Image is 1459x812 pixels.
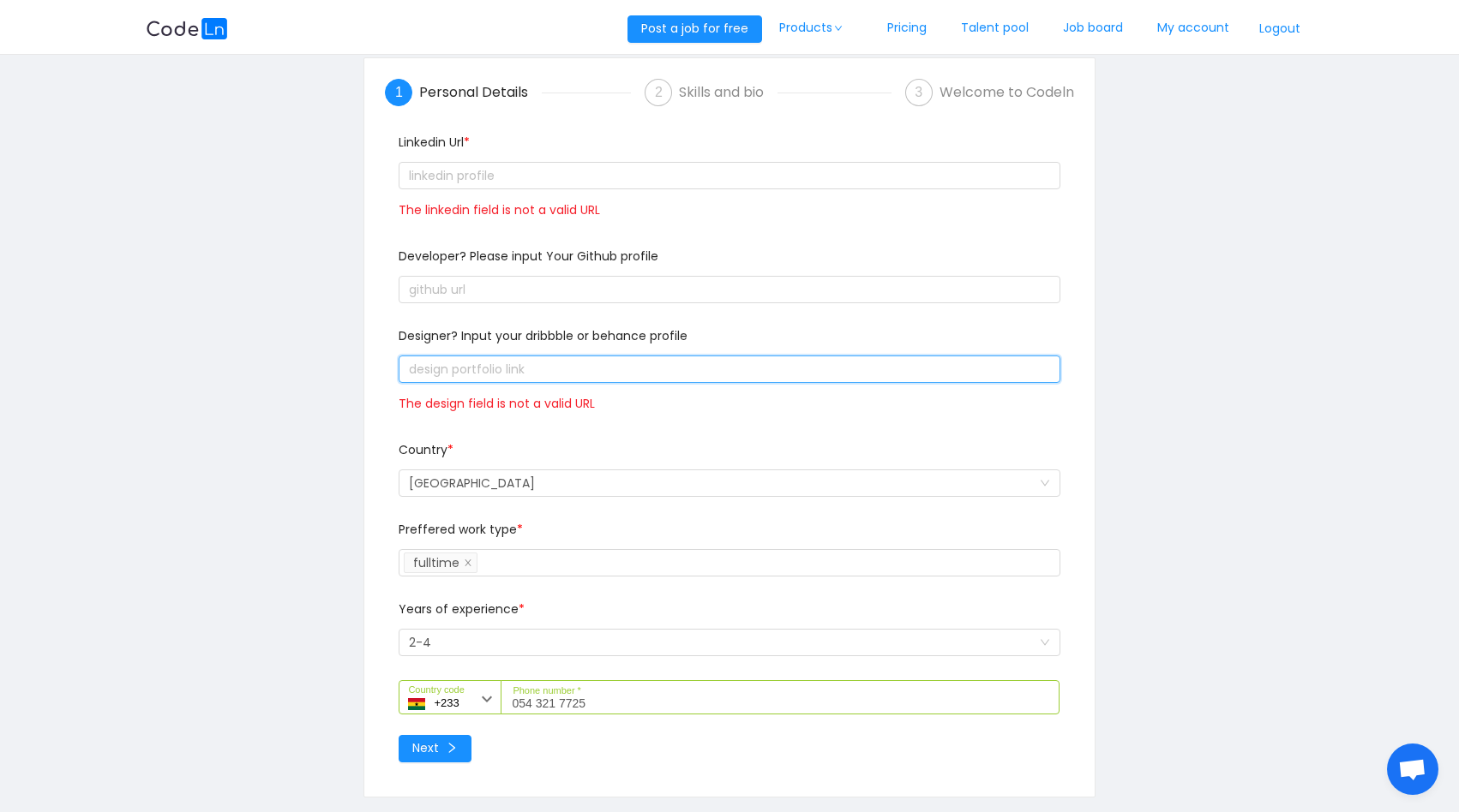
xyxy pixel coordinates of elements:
label: Country code [408,683,464,697]
span: The linkedin field is not a valid URL [399,201,600,218]
i: icon: down [1040,637,1050,649]
i: icon: down [1040,478,1050,490]
i: icon: close [464,558,472,569]
span: Developer? Please input Your Github profile [399,248,658,265]
span: 2 [655,85,663,99]
span: Linkedin Url [399,134,470,151]
button: Post a job for free [627,15,762,43]
span: Preffered work type [399,521,523,538]
div: Skills and bio [679,79,778,106]
input: Phone number * [501,680,1059,714]
img: logobg.f302741d.svg [146,18,228,39]
i: icon: down [833,24,844,33]
input: github url [399,276,1060,303]
div: 2-4 [409,630,431,655]
span: The design field is not a valid URL [399,395,595,412]
div: Welcome to Codeln [940,79,1074,106]
div: Personal Details [419,79,542,106]
span: Years of experience [399,600,525,618]
label: Phone number * [513,684,581,698]
a: Post a job for free [627,20,762,37]
button: Logout [1246,15,1313,43]
span: Country [399,441,453,458]
div: fulltime [413,553,459,572]
div: Open chat [1387,743,1438,795]
input: Country code [399,680,501,714]
span: Designer? Input your dribbble or behance profile [399,327,687,344]
span: 1 [395,85,403,99]
input: linkedin profile [399,162,1060,189]
li: fulltime [404,552,477,573]
span: 3 [915,85,922,99]
button: Nexticon: right [399,735,471,762]
div: Ghana [409,470,535,496]
input: design portfolio link [399,355,1060,383]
